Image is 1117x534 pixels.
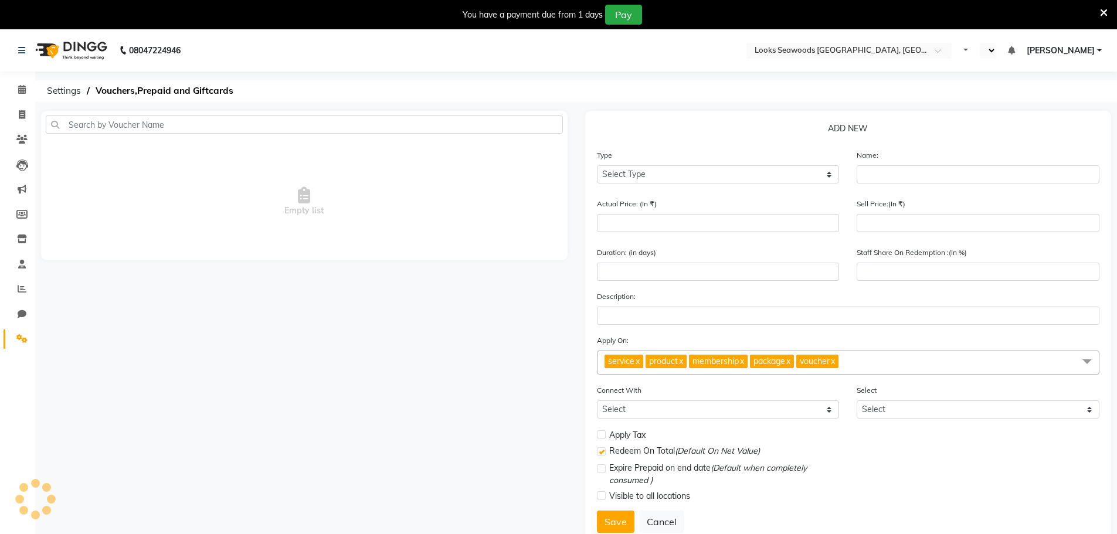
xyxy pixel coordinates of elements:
span: [PERSON_NAME] [1027,45,1095,57]
span: membership [692,356,739,366]
div: You have a payment due from 1 days [463,9,603,21]
label: Staff Share On Redemption :(In %) [857,247,967,258]
label: Apply On: [597,335,629,346]
span: Redeem On Total [609,445,760,460]
p: ADD NEW [597,123,1100,140]
span: Vouchers,Prepaid and Giftcards [90,80,239,101]
span: Expire Prepaid on end date [609,462,840,487]
button: Save [597,511,634,533]
a: x [678,356,683,366]
label: Type [597,150,612,161]
img: logo [30,34,110,67]
span: (Default when completely consumed ) [609,462,807,485]
label: Name: [857,150,878,161]
label: Duration: (in days) [597,247,656,258]
input: Search by Voucher Name [46,115,563,134]
label: Select [857,385,877,396]
label: Description: [597,291,636,302]
a: x [830,356,835,366]
span: product [649,356,678,366]
a: x [634,356,640,366]
span: Empty list [41,143,568,260]
label: Sell Price:(In ₹) [857,199,905,209]
b: 08047224946 [129,34,181,67]
span: voucher [800,356,830,366]
button: Cancel [639,511,684,533]
span: package [753,356,785,366]
span: Settings [41,80,87,101]
span: Visible to all locations [609,490,690,502]
button: Pay [605,5,642,25]
a: x [785,356,790,366]
label: Connect With [597,385,641,396]
span: (Default On Net Value) [675,445,760,456]
span: service [608,356,634,366]
label: Actual Price: (In ₹) [597,199,657,209]
a: x [739,356,744,366]
span: Apply Tax [609,429,646,441]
